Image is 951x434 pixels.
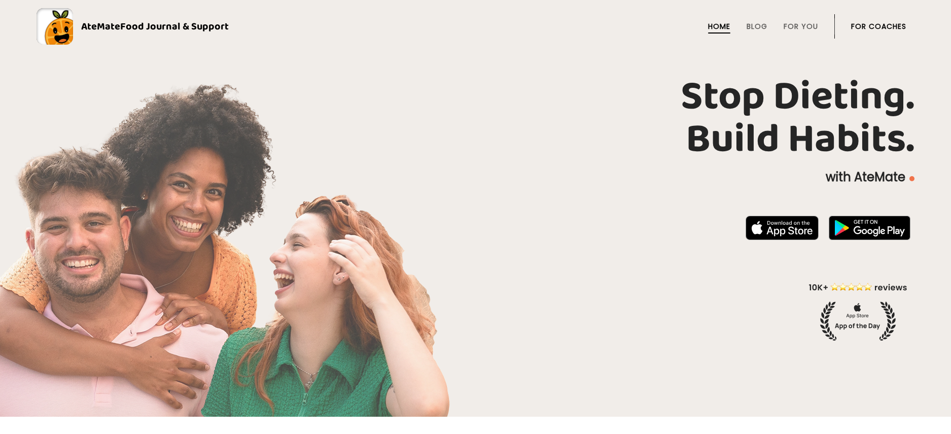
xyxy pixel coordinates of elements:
span: Food Journal & Support [120,18,229,35]
img: badge-download-google.png [829,216,910,240]
a: For Coaches [851,22,906,30]
div: AteMate [73,18,229,35]
a: Blog [747,22,767,30]
p: with AteMate [37,169,914,185]
img: home-hero-appoftheday.png [801,281,914,341]
img: badge-download-apple.svg [746,216,819,240]
a: AteMateFood Journal & Support [37,8,914,45]
a: Home [708,22,730,30]
a: For You [784,22,818,30]
h1: Stop Dieting. Build Habits. [37,76,914,161]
